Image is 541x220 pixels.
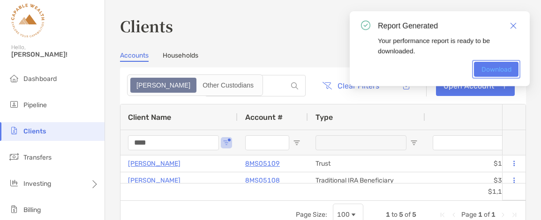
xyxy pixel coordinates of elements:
span: Billing [23,206,41,214]
a: [PERSON_NAME] [128,158,180,169]
span: Investing [23,180,51,188]
span: Dashboard [23,75,57,83]
span: [PERSON_NAME]! [11,51,99,59]
span: to [391,211,398,219]
input: Account # Filter Input [245,135,289,150]
span: Transfers [23,154,52,161]
span: of [405,211,411,219]
div: Page Size: [296,211,327,219]
span: 1 [478,211,482,219]
button: Open Filter Menu [223,139,230,147]
span: 1 [491,211,496,219]
div: Last Page [511,211,518,219]
img: clients icon [8,125,20,136]
span: Client Name [128,113,171,122]
h3: Clients [120,15,526,37]
div: Next Page [499,211,507,219]
img: dashboard icon [8,73,20,84]
span: 1 [386,211,390,219]
button: Open Filter Menu [293,139,301,147]
span: Clients [23,127,46,135]
div: Previous Page [450,211,458,219]
a: Accounts [120,51,149,62]
div: Other Custodians [197,79,259,92]
div: 100 [337,211,350,219]
img: Zoe Logo [11,4,45,37]
a: Close [508,21,518,31]
a: 8MS05108 [245,175,280,186]
span: 5 [412,211,416,219]
a: Download [474,62,518,77]
img: pipeline icon [8,99,20,110]
div: Traditional IRA Beneficiary [308,172,425,189]
button: Open Filter Menu [410,139,418,147]
div: Trust [308,155,425,172]
span: Account # [245,113,283,122]
img: input icon [291,82,298,89]
div: First Page [439,211,446,219]
img: investing icon [8,177,20,189]
a: 8MS05109 [245,158,280,169]
input: Client Name Filter Input [128,135,219,150]
div: Zoe [131,79,195,92]
img: icon notification [361,21,370,30]
a: Households [163,51,198,62]
input: Balance Filter Input [433,135,524,150]
img: transfers icon [8,151,20,162]
img: billing icon [8,204,20,215]
img: icon close [510,22,517,29]
span: Type [316,113,333,122]
div: segmented control [127,74,263,96]
div: Your performance report is ready to be downloaded. [378,36,518,56]
a: [PERSON_NAME] [128,175,180,186]
span: Page [461,211,477,219]
span: 5 [399,211,403,219]
button: Clear Filters [315,75,386,96]
div: Report Generated [378,21,518,32]
span: Pipeline [23,101,47,109]
span: of [484,211,490,219]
